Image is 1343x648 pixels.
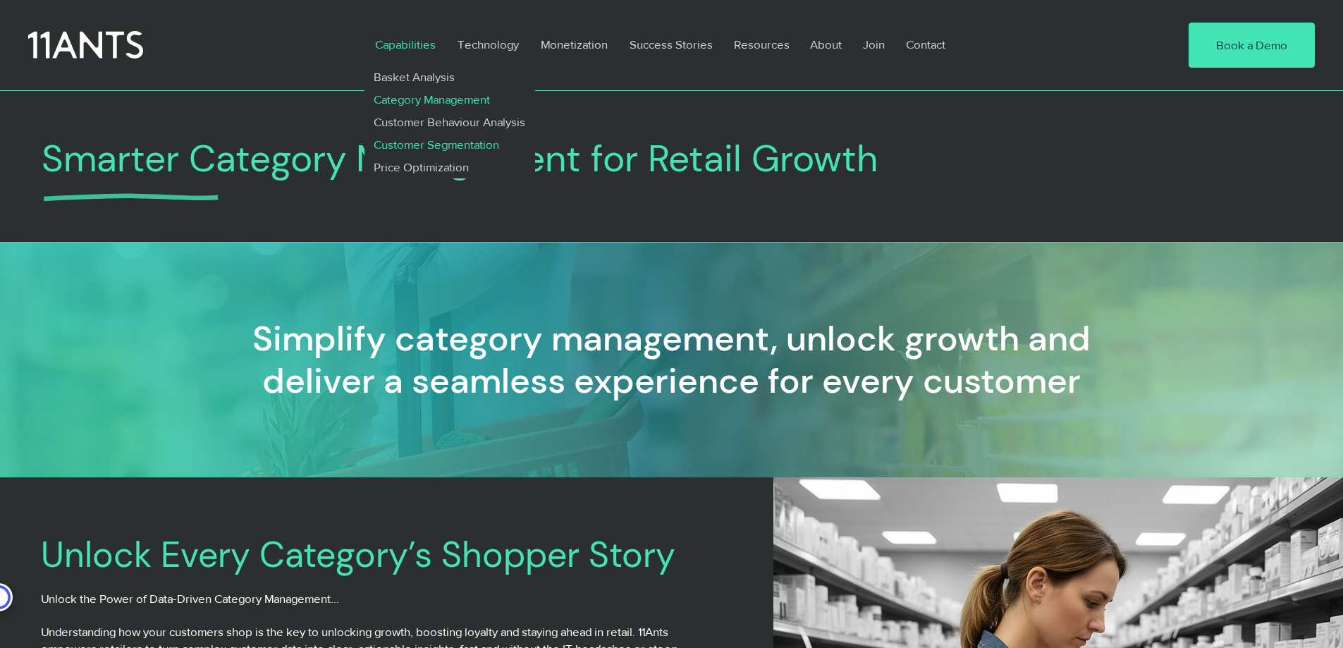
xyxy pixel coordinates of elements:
nav: Site [364,28,1146,61]
a: Basket Analysis [364,66,535,88]
p: Monetization [534,28,615,61]
a: Price Optimization [364,156,535,178]
a: Success Stories [619,28,723,61]
a: Technology [447,28,530,61]
a: Resources [723,28,799,61]
p: Success Stories [623,28,720,61]
p: Capabilities [368,28,443,61]
p: Resources [727,28,797,61]
p: Category Management [368,88,496,111]
p: Customer Behaviour Analysis [368,111,532,133]
p: Join [856,28,892,61]
p: Basket Analysis [368,66,461,88]
span: Smarter Category Management for Retail Growth [42,134,878,183]
a: Category Management [364,88,535,111]
p: Contact [899,28,952,61]
p: Customer Segmentation [368,133,505,156]
p: Price Optimization [368,156,475,178]
a: Customer Segmentation [364,133,535,156]
p: Unlock the Power of Data-Driven Category Management… [41,590,716,607]
a: Customer Behaviour Analysis [364,111,535,133]
p: Technology [450,28,526,61]
p: About [803,28,849,61]
span: Unlock Every Category’s Shopper Story [41,532,675,578]
a: Join [852,28,895,61]
a: Capabilities [364,28,447,61]
a: Monetization [530,28,619,61]
a: Contact [895,28,957,61]
a: About [799,28,852,61]
h2: Simplify category management, unlock growth and deliver a seamless experience for every customer [217,318,1125,402]
a: Book a Demo [1189,23,1315,68]
span: Book a Demo [1216,37,1287,54]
